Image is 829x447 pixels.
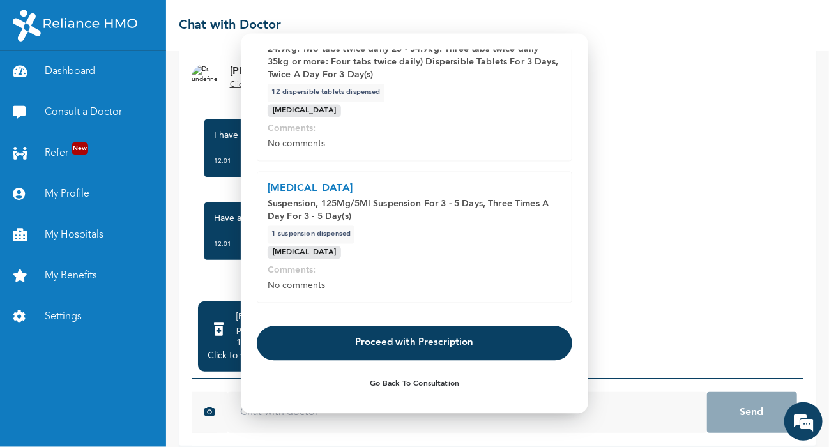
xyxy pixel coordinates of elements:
[268,182,561,195] p: [MEDICAL_DATA]
[268,264,561,277] p: Comments:
[273,247,336,257] p: [MEDICAL_DATA]
[273,105,336,116] p: [MEDICAL_DATA]
[268,137,561,150] p: No comments
[268,30,561,81] p: Dispersible Tablets, 20/120MG (5 - 14.9kg: One tab twice daily 15 - 24.9kg: Two tabs twice daily ...
[268,279,561,292] p: No comments
[271,86,381,99] p: 12 Dispersible Tablets dispensed
[257,369,572,398] button: Go Back to Consultation
[268,197,561,223] p: Suspension, 125Mg/5Ml Suspension For 3 - 5 Days, Three Times A Day For 3 - 5 Day(s)
[271,228,351,241] p: 1 Suspension dispensed
[268,122,561,135] p: Comments:
[257,326,572,360] button: Proceed with Prescription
